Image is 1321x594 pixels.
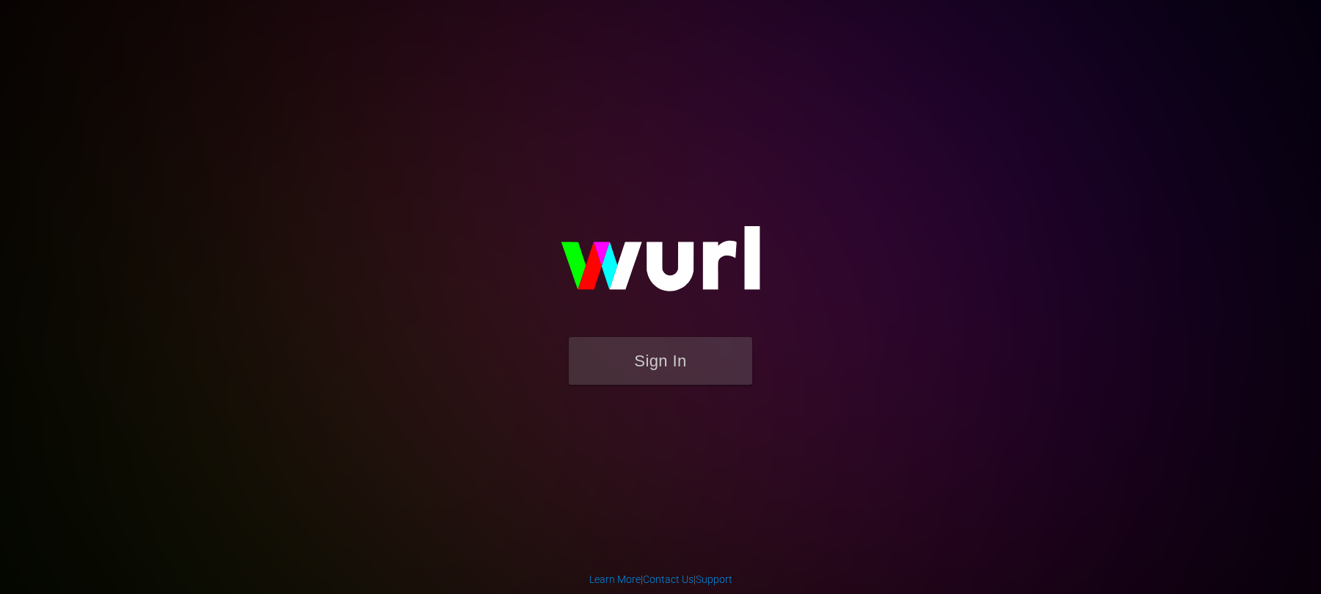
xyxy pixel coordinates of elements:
div: | | [589,572,732,587]
a: Support [696,573,732,585]
a: Learn More [589,573,641,585]
a: Contact Us [643,573,694,585]
img: wurl-logo-on-black-223613ac3d8ba8fe6dc639794a292ebdb59501304c7dfd60c99c58986ef67473.svg [514,195,807,337]
button: Sign In [569,337,752,385]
